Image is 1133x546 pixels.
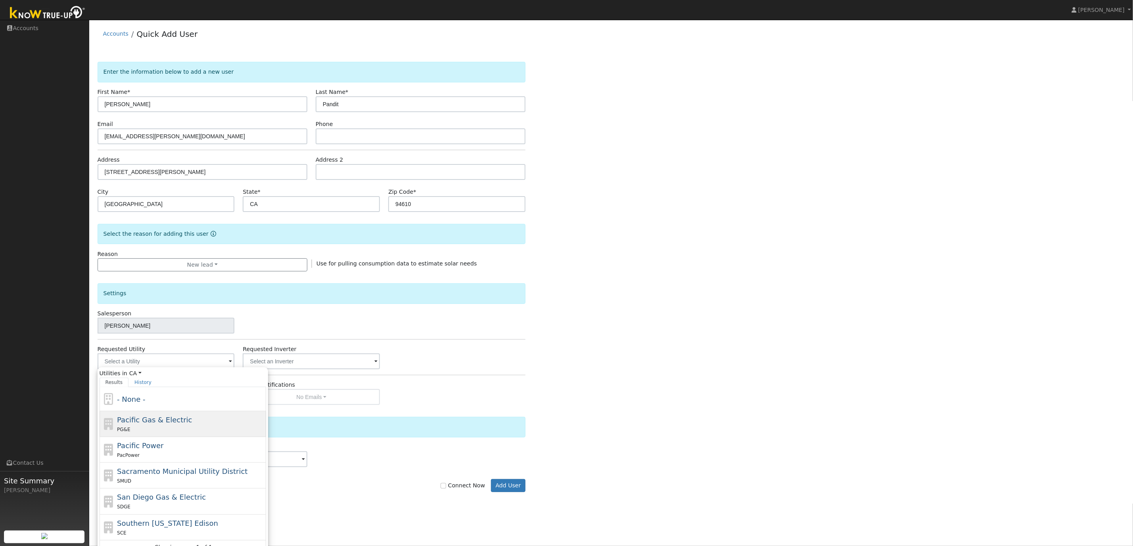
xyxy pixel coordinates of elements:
label: Last Name [316,88,348,96]
div: [PERSON_NAME] [4,486,85,494]
label: Phone [316,120,333,128]
input: Connect Now [441,483,446,489]
input: Select a User [98,318,235,334]
span: Required [413,189,416,195]
label: Address [98,156,120,164]
label: Zip Code [388,188,416,196]
span: SMUD [117,478,131,484]
div: Select the reason for adding this user [98,224,526,244]
label: Requested Utility [98,345,146,353]
div: Actions [98,417,526,437]
span: Southern [US_STATE] Edison [117,519,218,527]
span: Use for pulling consumption data to estimate solar needs [316,260,477,267]
div: Enter the information below to add a new user [98,62,526,82]
span: PG&E [117,427,130,432]
button: Add User [491,479,525,493]
label: Salesperson [98,309,132,318]
span: Site Summary [4,475,85,486]
input: Select a Utility [98,353,235,369]
img: retrieve [41,533,48,539]
span: Required [345,89,348,95]
span: Required [127,89,130,95]
label: Email [98,120,113,128]
span: San Diego Gas & Electric [117,493,206,501]
label: Requested Inverter [243,345,296,353]
span: SCE [117,530,127,536]
span: Pacific Gas & Electric [117,416,192,424]
label: Email Notifications [243,381,295,389]
a: Accounts [103,31,128,37]
a: Quick Add User [137,29,198,39]
span: Sacramento Municipal Utility District [117,467,247,475]
a: Results [100,378,129,387]
label: First Name [98,88,130,96]
span: SDGE [117,504,130,510]
span: [PERSON_NAME] [1078,7,1125,13]
img: Know True-Up [6,4,89,22]
label: Connect Now [441,481,485,490]
span: - None - [117,395,145,403]
a: Reason for new user [209,231,216,237]
label: City [98,188,109,196]
a: CA [129,369,142,378]
input: Select an Inverter [243,353,380,369]
div: Settings [98,283,526,304]
span: PacPower [117,452,140,458]
label: Address 2 [316,156,343,164]
span: Required [258,189,261,195]
a: History [128,378,157,387]
label: State [243,188,260,196]
button: New lead [98,258,307,272]
label: Reason [98,250,118,258]
span: Utilities in [100,369,266,378]
span: Pacific Power [117,441,163,450]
